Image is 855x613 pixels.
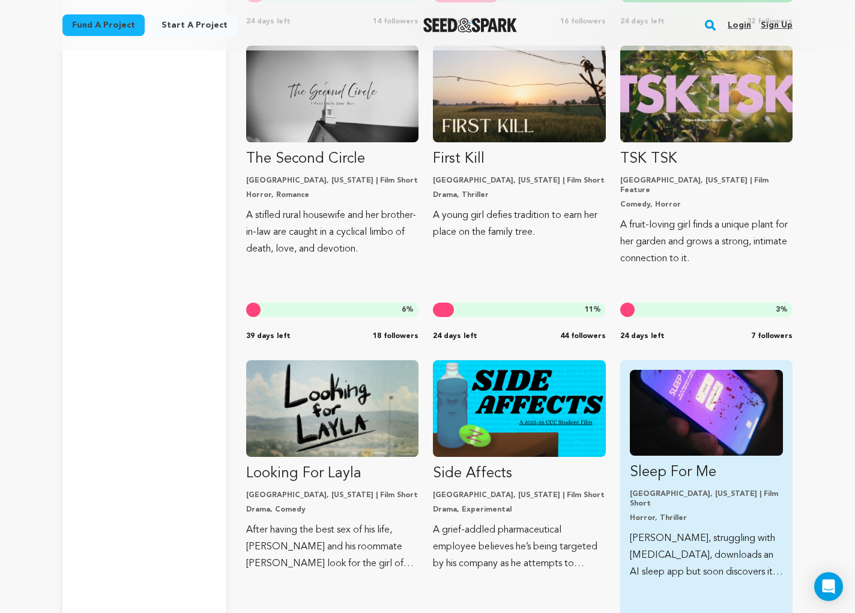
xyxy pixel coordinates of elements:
[630,513,783,523] p: Horror, Thriller
[246,190,418,200] p: Horror, Romance
[373,331,418,341] span: 18 followers
[620,217,793,267] p: A fruit-loving girl finds a unique plant for her garden and grows a strong, intimate connection t...
[620,46,793,267] a: Fund TSK TSK
[433,522,605,572] p: A grief-addled pharmaceutical employee believes he’s being targeted by his company as he attempts...
[433,464,605,483] p: Side Affects
[433,46,605,241] a: Fund First Kill
[761,16,793,35] a: Sign up
[246,464,418,483] p: Looking For Layla
[620,149,793,169] p: TSK TSK
[423,18,518,32] a: Seed&Spark Homepage
[776,305,788,315] span: %
[402,306,406,313] span: 6
[423,18,518,32] img: Seed&Spark Logo Dark Mode
[433,360,605,572] a: Fund Side Affects
[246,360,418,572] a: Fund Looking For Layla
[620,331,665,341] span: 24 days left
[433,491,605,500] p: [GEOGRAPHIC_DATA], [US_STATE] | Film Short
[246,149,418,169] p: The Second Circle
[246,331,291,341] span: 39 days left
[630,530,783,581] p: [PERSON_NAME], struggling with [MEDICAL_DATA], downloads an AI sleep app but soon discovers it ma...
[620,200,793,210] p: Comedy, Horror
[433,176,605,186] p: [GEOGRAPHIC_DATA], [US_STATE] | Film Short
[585,305,601,315] span: %
[620,176,793,195] p: [GEOGRAPHIC_DATA], [US_STATE] | Film Feature
[246,522,418,572] p: After having the best sex of his life, [PERSON_NAME] and his roommate [PERSON_NAME] look for the ...
[560,331,606,341] span: 44 followers
[246,491,418,500] p: [GEOGRAPHIC_DATA], [US_STATE] | Film Short
[776,306,780,313] span: 3
[433,149,605,169] p: First Kill
[62,14,145,36] a: Fund a project
[246,46,418,258] a: Fund The Second Circle
[585,306,593,313] span: 11
[402,305,414,315] span: %
[630,463,783,482] p: Sleep For Me
[246,505,418,515] p: Drama, Comedy
[433,331,477,341] span: 24 days left
[433,190,605,200] p: Drama, Thriller
[246,207,418,258] p: A stifled rural housewife and her brother-in-law are caught in a cyclical limbo of death, love, a...
[630,489,783,509] p: [GEOGRAPHIC_DATA], [US_STATE] | Film Short
[630,370,783,581] a: Fund Sleep For Me
[152,14,237,36] a: Start a project
[814,572,843,601] div: Open Intercom Messenger
[433,505,605,515] p: Drama, Experimental
[246,176,418,186] p: [GEOGRAPHIC_DATA], [US_STATE] | Film Short
[751,331,793,341] span: 7 followers
[728,16,751,35] a: Login
[433,207,605,241] p: A young girl defies tradition to earn her place on the family tree.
